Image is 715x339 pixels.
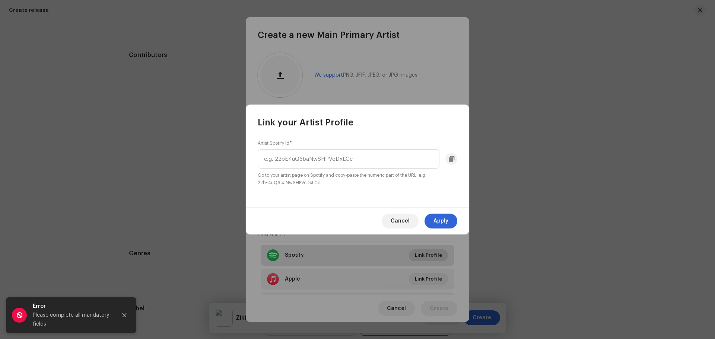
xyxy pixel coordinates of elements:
label: Artist Spotify Id [258,140,292,146]
span: Link your Artist Profile [258,116,353,128]
div: Please complete all mandatory fields [33,311,111,329]
span: Cancel [391,214,410,228]
input: e.g. 22bE4uQ6baNwSHPVcDxLCe [258,149,439,169]
button: Cancel [382,214,419,228]
div: Error [33,302,111,311]
button: Apply [425,214,457,228]
button: Close [117,308,132,323]
span: Apply [433,214,448,228]
small: Go to your artist page on Spotify and copy-paste the numeric part of the URL. e.g. 22bE4uQ6baNwSH... [258,172,457,186]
